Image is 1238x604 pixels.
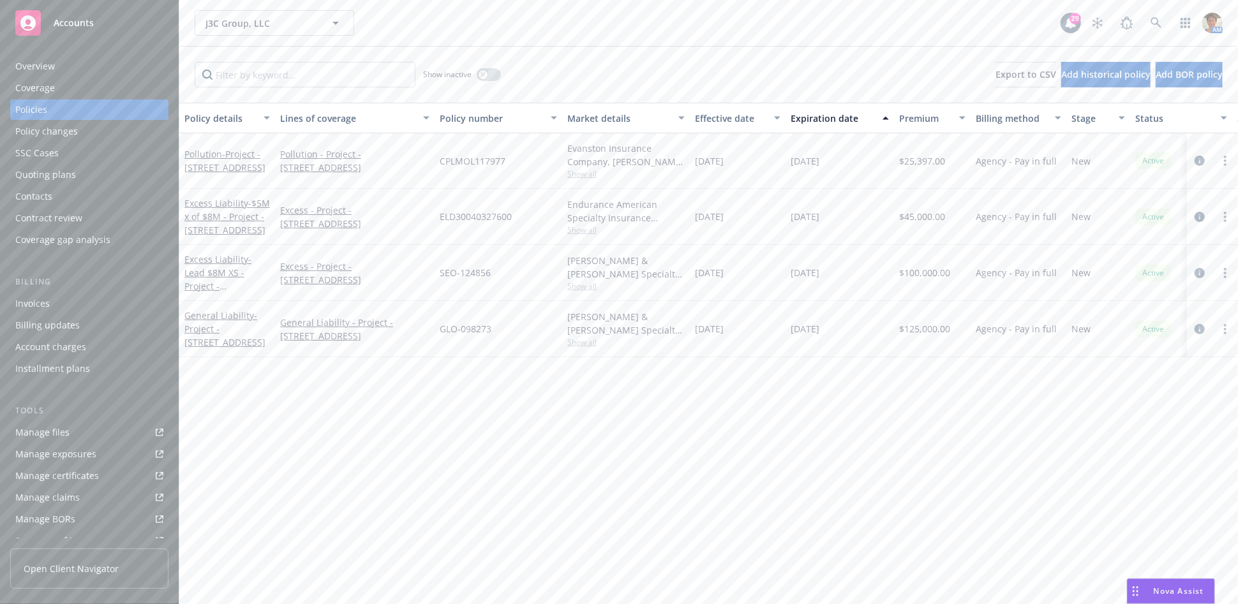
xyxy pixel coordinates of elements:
span: New [1071,322,1091,335]
button: Add historical policy [1061,62,1151,87]
div: Overview [15,56,55,77]
a: Stop snowing [1085,10,1110,36]
a: Search [1144,10,1169,36]
span: [DATE] [695,154,724,168]
div: Manage exposures [15,444,96,464]
span: GLO-098273 [440,322,491,335]
a: Pollution - Project - [STREET_ADDRESS] [280,147,429,174]
a: Manage exposures [10,444,168,464]
a: General Liability [184,309,265,348]
button: J3C Group, LLC [195,10,354,36]
div: Policy changes [15,121,78,142]
a: Overview [10,56,168,77]
a: Account charges [10,337,168,357]
a: Contacts [10,186,168,207]
span: Agency - Pay in full [976,266,1057,279]
div: Endurance American Specialty Insurance Company, Sompo International, Brown & Riding Insurance Ser... [567,198,685,225]
div: Coverage [15,78,55,98]
span: $45,000.00 [899,210,945,223]
span: Accounts [54,18,94,28]
span: [DATE] [791,154,819,168]
div: Drag to move [1128,579,1144,603]
div: Quoting plans [15,165,76,185]
div: Market details [567,112,671,125]
div: Policy details [184,112,256,125]
span: Active [1140,323,1166,335]
div: Manage files [15,422,70,443]
span: ELD30040327600 [440,210,512,223]
a: SSC Cases [10,143,168,163]
a: General Liability - Project - [STREET_ADDRESS] [280,316,429,343]
span: Show all [567,168,685,179]
span: Nova Assist [1154,586,1204,596]
span: $25,397.00 [899,154,945,168]
div: Policy number [440,112,543,125]
div: Summary of insurance [15,531,112,551]
button: Expiration date [786,103,894,133]
span: Active [1140,155,1166,166]
button: Nova Assist [1127,578,1215,604]
div: Expiration date [791,112,875,125]
span: J3C Group, LLC [205,17,316,30]
span: [DATE] [791,322,819,335]
span: Add BOR policy [1156,68,1223,80]
span: New [1071,154,1091,168]
div: Billing updates [15,315,80,335]
a: circleInformation [1192,209,1207,225]
a: Report a Bug [1114,10,1140,36]
span: [DATE] [695,266,724,279]
span: - $5M x of $8M - Project - [STREET_ADDRESS] [184,197,270,236]
span: Show all [567,281,685,291]
div: Status [1135,112,1213,125]
a: more [1218,321,1233,337]
div: Manage BORs [15,509,75,529]
button: Premium [894,103,971,133]
a: Excess Liability [184,197,270,236]
span: Show all [567,225,685,235]
div: Effective date [695,112,766,125]
div: Lines of coverage [280,112,415,125]
span: - Project - [STREET_ADDRESS] [184,309,265,348]
div: Coverage gap analysis [15,230,110,250]
a: more [1218,209,1233,225]
a: Coverage [10,78,168,98]
div: Manage claims [15,487,80,508]
a: Invoices [10,293,168,314]
a: Coverage gap analysis [10,230,168,250]
div: Invoices [15,293,50,314]
button: Stage [1066,103,1130,133]
span: - Project - [STREET_ADDRESS] [184,148,265,173]
button: Policy details [179,103,275,133]
a: Manage files [10,422,168,443]
div: Installment plans [15,358,90,379]
a: Manage certificates [10,466,168,486]
a: Excess - Project - [STREET_ADDRESS] [280,260,429,286]
div: Policies [15,99,47,120]
a: Billing updates [10,315,168,335]
span: Active [1140,211,1166,223]
button: Export to CSV [996,62,1056,87]
div: Contacts [15,186,52,207]
div: Billing method [976,112,1047,125]
a: Excess Liability [184,253,265,306]
span: Agency - Pay in full [976,322,1057,335]
a: Switch app [1173,10,1198,36]
a: circleInformation [1192,321,1207,337]
div: Premium [899,112,951,125]
span: Agency - Pay in full [976,210,1057,223]
span: Active [1140,267,1166,279]
span: Add historical policy [1061,68,1151,80]
span: CPLMOL117977 [440,154,505,168]
a: more [1218,265,1233,281]
span: Show inactive [423,69,472,80]
span: New [1071,266,1091,279]
button: Add BOR policy [1156,62,1223,87]
a: Quoting plans [10,165,168,185]
input: Filter by keyword... [195,62,415,87]
span: Agency - Pay in full [976,154,1057,168]
div: Evanston Insurance Company, [PERSON_NAME] Insurance, Brown & Riding Insurance Services, Inc. [567,142,685,168]
a: Policies [10,99,168,120]
div: Account charges [15,337,86,357]
div: [PERSON_NAME] & [PERSON_NAME] Specialty Insurance Company, [PERSON_NAME] & [PERSON_NAME], Brown &... [567,310,685,337]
